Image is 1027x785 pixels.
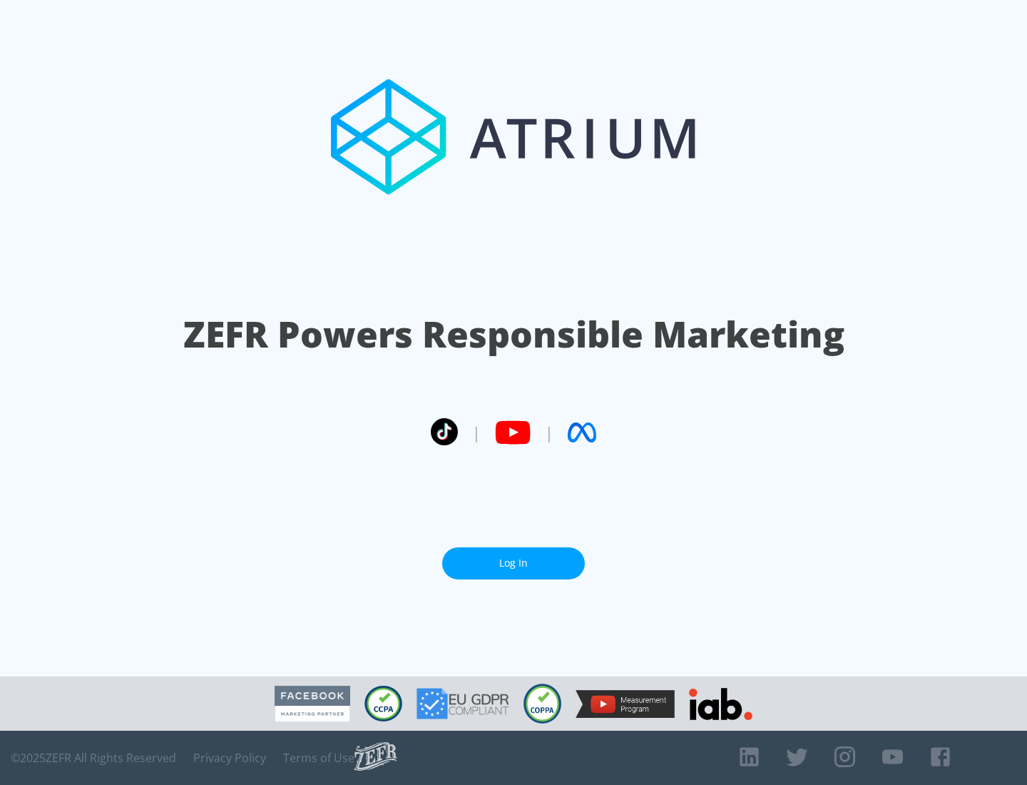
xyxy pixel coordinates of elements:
span: © 2025 ZEFR All Rights Reserved [11,751,176,765]
img: YouTube Measurement Program [576,690,675,718]
img: GDPR Compliant [417,688,509,719]
a: Log In [442,547,585,579]
span: | [472,422,481,443]
h1: ZEFR Powers Responsible Marketing [183,310,844,359]
span: | [545,422,553,443]
img: Facebook Marketing Partner [275,686,350,722]
a: Privacy Policy [193,751,266,765]
img: COPPA Compliant [523,684,561,724]
img: IAB [689,688,752,720]
a: Terms of Use [283,751,354,765]
img: CCPA Compliant [364,686,402,721]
